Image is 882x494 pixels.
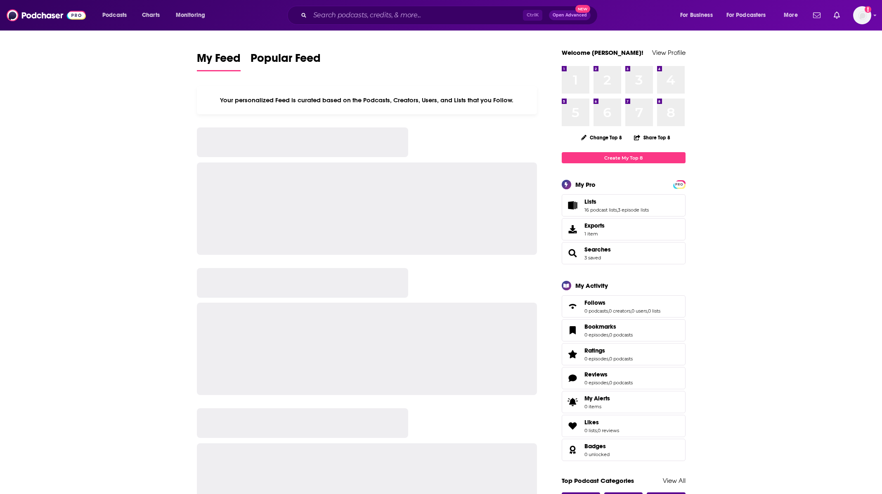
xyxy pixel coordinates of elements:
[197,86,537,114] div: Your personalized Feed is curated based on the Podcasts, Creators, Users, and Lists that you Follow.
[584,371,633,378] a: Reviews
[865,6,871,13] svg: Add a profile image
[562,477,634,485] a: Top Podcast Categories
[584,255,601,261] a: 3 saved
[584,371,608,378] span: Reviews
[553,13,587,17] span: Open Advanced
[584,207,617,213] a: 16 podcast lists
[584,395,610,402] span: My Alerts
[565,372,581,384] a: Reviews
[584,442,606,450] span: Badges
[609,332,633,338] a: 0 podcasts
[634,129,671,146] button: Share Top 8
[608,380,609,386] span: ,
[7,7,86,23] img: Podchaser - Follow, Share and Rate Podcasts
[565,223,581,235] span: Exports
[648,308,660,314] a: 0 lists
[584,404,610,409] span: 0 items
[565,200,581,211] a: Lists
[310,9,523,22] input: Search podcasts, credits, & more...
[674,181,684,188] span: PRO
[674,181,684,187] a: PRO
[562,367,686,389] span: Reviews
[584,452,610,457] a: 0 unlocked
[617,207,618,213] span: ,
[562,194,686,216] span: Lists
[584,198,596,205] span: Lists
[565,325,581,336] a: Bookmarks
[830,8,843,22] a: Show notifications dropdown
[575,5,590,13] span: New
[680,9,713,21] span: For Business
[142,9,160,21] span: Charts
[721,9,778,22] button: open menu
[674,9,723,22] button: open menu
[584,323,616,330] span: Bookmarks
[565,301,581,312] a: Follows
[584,428,597,433] a: 0 lists
[726,9,766,21] span: For Podcasters
[549,10,591,20] button: Open AdvancedNew
[562,415,686,437] span: Likes
[584,222,605,229] span: Exports
[784,9,798,21] span: More
[663,477,686,485] a: View All
[102,9,127,21] span: Podcasts
[562,319,686,341] span: Bookmarks
[778,9,808,22] button: open menu
[631,308,631,314] span: ,
[584,299,605,306] span: Follows
[584,419,599,426] span: Likes
[609,380,633,386] a: 0 podcasts
[97,9,137,22] button: open menu
[810,8,824,22] a: Show notifications dropdown
[608,332,609,338] span: ,
[562,295,686,318] span: Follows
[197,51,241,71] a: My Feed
[631,308,647,314] a: 0 users
[584,380,608,386] a: 0 episodes
[576,132,627,143] button: Change Top 8
[647,308,648,314] span: ,
[562,343,686,365] span: Ratings
[565,348,581,360] a: Ratings
[176,9,205,21] span: Monitoring
[584,347,633,354] a: Ratings
[584,442,610,450] a: Badges
[584,419,619,426] a: Likes
[853,6,871,24] span: Logged in as ZoeJethani
[295,6,605,25] div: Search podcasts, credits, & more...
[565,444,581,456] a: Badges
[251,51,321,70] span: Popular Feed
[608,308,609,314] span: ,
[609,308,631,314] a: 0 creators
[618,207,649,213] a: 3 episode lists
[584,308,608,314] a: 0 podcasts
[608,356,609,362] span: ,
[562,218,686,240] a: Exports
[584,347,605,354] span: Ratings
[575,282,608,289] div: My Activity
[598,428,619,433] a: 0 reviews
[170,9,216,22] button: open menu
[584,246,611,253] a: Searches
[137,9,165,22] a: Charts
[853,6,871,24] img: User Profile
[584,332,608,338] a: 0 episodes
[562,49,643,56] a: Welcome [PERSON_NAME]!
[562,391,686,413] a: My Alerts
[652,49,686,56] a: View Profile
[562,439,686,461] span: Badges
[197,51,241,70] span: My Feed
[609,356,633,362] a: 0 podcasts
[562,152,686,163] a: Create My Top 8
[584,198,649,205] a: Lists
[584,323,633,330] a: Bookmarks
[251,51,321,71] a: Popular Feed
[565,247,581,259] a: Searches
[853,6,871,24] button: Show profile menu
